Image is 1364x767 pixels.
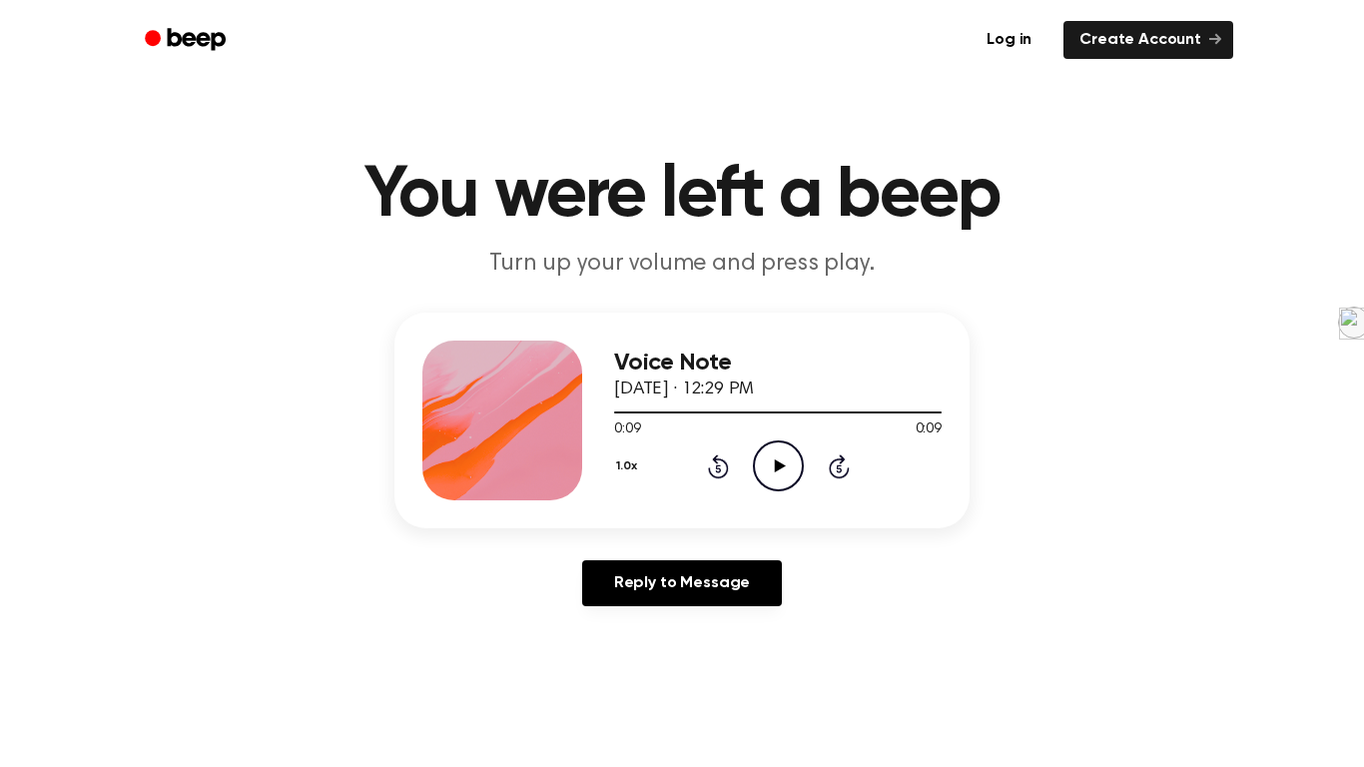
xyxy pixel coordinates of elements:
span: [DATE] · 12:29 PM [614,381,754,398]
h1: You were left a beep [171,160,1193,232]
span: 0:09 [916,419,942,440]
a: Reply to Message [582,560,782,606]
a: Beep [131,21,244,60]
p: Turn up your volume and press play. [299,248,1065,281]
a: Create Account [1063,21,1233,59]
a: Log in [967,17,1051,63]
button: 1.0x [614,449,644,483]
h3: Voice Note [614,350,942,377]
span: 0:09 [614,419,640,440]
